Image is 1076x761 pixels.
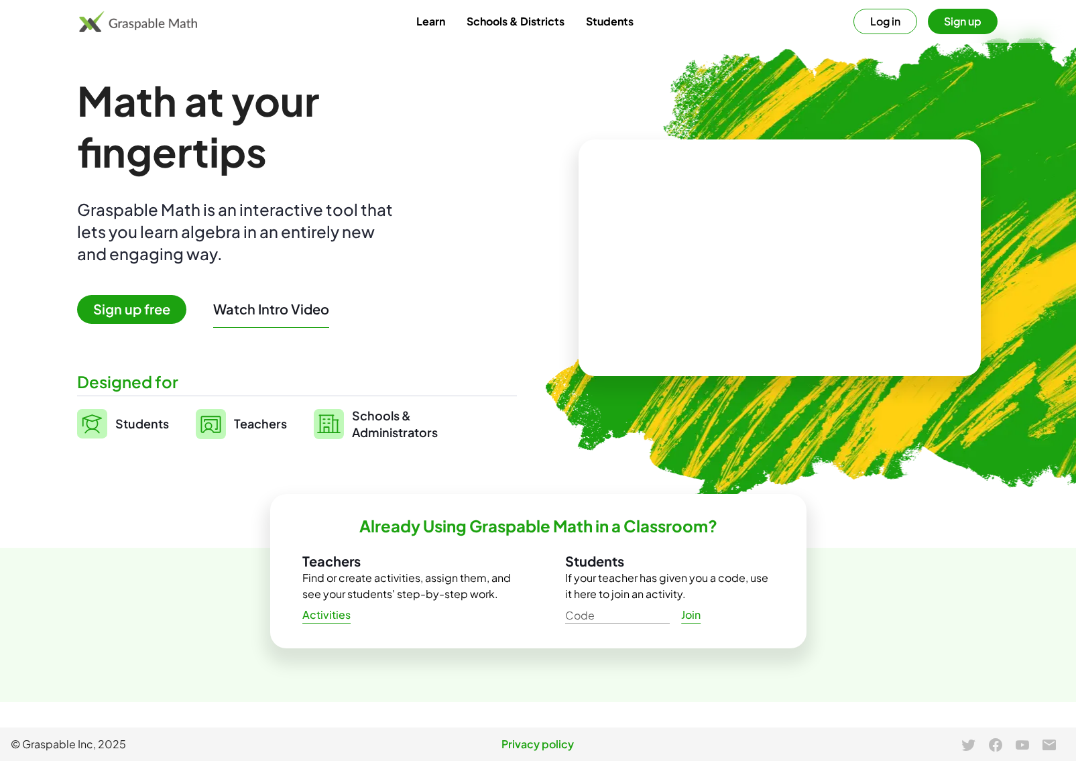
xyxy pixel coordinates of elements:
[196,409,226,439] img: svg%3e
[77,409,107,438] img: svg%3e
[681,608,701,622] span: Join
[77,407,169,441] a: Students
[456,9,575,34] a: Schools & Districts
[670,603,713,627] a: Join
[352,407,438,441] span: Schools & Administrators
[359,516,717,536] h2: Already Using Graspable Math in a Classroom?
[928,9,998,34] button: Sign up
[77,295,186,324] span: Sign up free
[234,416,287,431] span: Teachers
[77,371,517,393] div: Designed for
[213,300,329,318] button: Watch Intro Video
[362,736,713,752] a: Privacy policy
[302,552,512,570] h3: Teachers
[853,9,917,34] button: Log in
[77,75,503,177] h1: Math at your fingertips
[679,208,880,308] video: What is this? This is dynamic math notation. Dynamic math notation plays a central role in how Gr...
[11,736,362,752] span: © Graspable Inc, 2025
[314,407,438,441] a: Schools &Administrators
[406,9,456,34] a: Learn
[115,416,169,431] span: Students
[565,552,774,570] h3: Students
[196,407,287,441] a: Teachers
[302,570,512,602] p: Find or create activities, assign them, and see your students' step-by-step work.
[292,603,362,627] a: Activities
[77,198,399,265] div: Graspable Math is an interactive tool that lets you learn algebra in an entirely new and engaging...
[314,409,344,439] img: svg%3e
[575,9,644,34] a: Students
[302,608,351,622] span: Activities
[565,570,774,602] p: If your teacher has given you a code, use it here to join an activity.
